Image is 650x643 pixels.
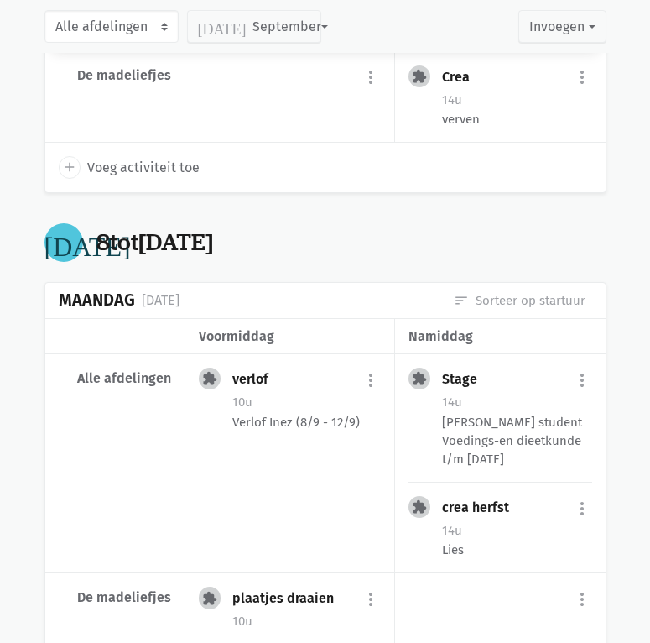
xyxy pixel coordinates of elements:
div: Verlof Inez (8/9 - 12/9) [232,413,382,431]
span: 8 [96,227,110,258]
div: [DATE] [142,290,179,311]
a: add Voeg activiteit toe [59,156,200,178]
span: 14u [442,92,462,107]
div: verlof [232,371,282,388]
div: De madeliefjes [59,67,171,84]
a: Sorteer op startuur [454,291,585,310]
i: sort [454,293,469,308]
button: September [187,10,321,44]
i: add [62,159,77,175]
div: De madeliefjes [59,589,171,606]
i: [DATE] [44,229,131,256]
span: 10u [232,614,252,629]
button: Invoegen [518,10,606,44]
div: tot [96,229,213,256]
div: plaatjes draaien [232,590,347,607]
div: namiddag [408,326,592,348]
span: Voeg activiteit toe [87,157,200,179]
i: extension [202,591,217,606]
div: Crea [442,69,483,86]
div: Maandag [59,290,135,310]
span: 14u [442,523,462,538]
div: voormiddag [199,326,382,348]
i: extension [412,371,427,386]
div: Lies [442,541,592,559]
div: [PERSON_NAME] student Voedings-en dieetkunde t/m [DATE] [442,413,592,468]
div: Alle afdelingen [59,370,171,387]
div: crea herfst [442,499,523,516]
i: extension [412,69,427,84]
span: 14u [442,395,462,410]
span: [DATE] [138,227,213,258]
div: Stage [442,371,491,388]
i: extension [412,499,427,515]
i: [DATE] [198,19,247,34]
i: extension [202,371,217,386]
span: 10u [232,395,252,410]
div: verven [442,110,592,128]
